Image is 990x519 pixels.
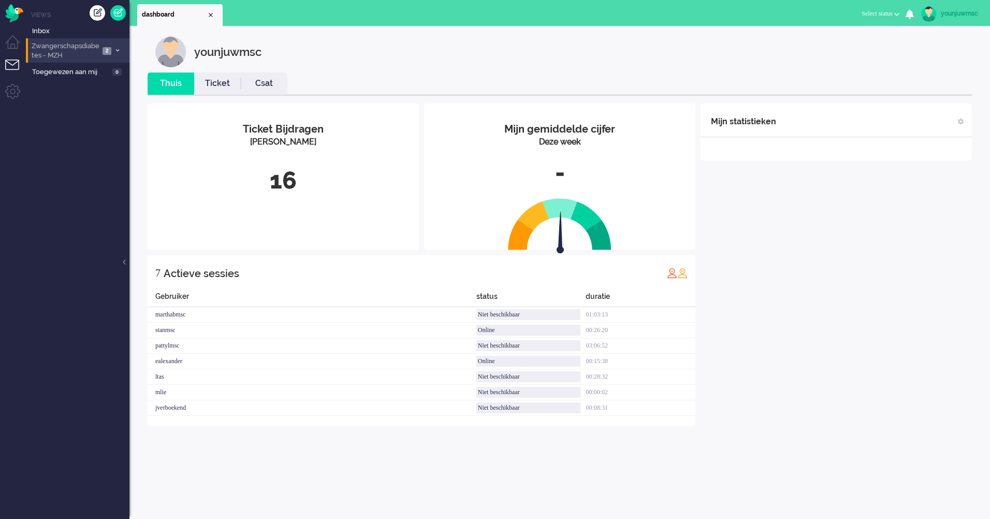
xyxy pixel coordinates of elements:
a: Csat [241,78,287,90]
img: semi_circle.svg [508,198,612,250]
div: Gebruiker [148,291,476,307]
span: Zwangerschapsdiabetes - MZH [30,41,99,61]
li: Tickets menu [5,60,28,83]
img: flow_omnibird.svg [5,4,23,22]
div: younjuwmsc [194,36,261,67]
div: jverboekend [148,400,476,416]
div: Online [476,356,581,367]
div: duratie [586,291,695,307]
img: profile_orange.svg [677,268,688,278]
li: Admin menu [5,84,28,107]
div: Deze week [432,136,688,148]
a: Ticket [194,78,241,90]
span: 0 [112,68,122,76]
img: customer.svg [155,36,186,67]
span: Inbox [32,26,129,36]
div: ltas [148,369,476,385]
div: 00:26:20 [586,323,695,338]
div: [PERSON_NAME] [155,136,411,148]
a: younjuwmsc [919,6,980,22]
li: Ticket [194,73,241,95]
a: Thuis [148,78,194,90]
div: 00:15:38 [586,354,695,369]
img: profile_red.svg [667,268,677,278]
div: pattylmsc [148,338,476,354]
div: 00:08:31 [586,400,695,416]
li: Csat [241,73,287,95]
li: Dashboard [137,4,223,26]
div: ealexander [148,354,476,369]
div: - [432,156,688,190]
li: Views [31,10,129,19]
li: Dashboard menu [5,35,28,59]
span: Select status [862,10,893,17]
span: 2 [103,47,111,55]
div: 16 [155,164,411,198]
button: Select status [855,6,906,21]
div: Close tab [207,11,215,19]
div: status [476,291,586,307]
div: Mijn statistieken [711,111,776,132]
div: Niet beschikbaar [476,309,581,320]
span: Toegewezen aan mij [32,67,109,77]
a: Quick Ticket [110,5,126,21]
div: Niet beschikbaar [476,387,581,398]
div: 03:06:52 [586,338,695,354]
li: Thuis [148,73,194,95]
div: Niet beschikbaar [476,340,581,351]
a: Omnidesk [5,7,23,15]
div: marthabmsc [148,307,476,323]
div: mlie [148,385,476,400]
a: Inbox [30,25,129,36]
div: younjuwmsc [941,8,980,19]
a: Toegewezen aan mij 0 [30,66,129,77]
div: 7 [155,263,161,283]
img: arrow.svg [538,211,583,256]
div: Creëer ticket [90,5,105,21]
div: 01:03:13 [586,307,695,323]
div: Niet beschikbaar [476,371,581,382]
img: avatar [921,6,937,22]
div: stanmsc [148,323,476,338]
span: dashboard [142,10,207,19]
li: Select status [855,3,906,26]
div: Niet beschikbaar [476,402,581,413]
div: Online [476,325,581,336]
div: Mijn gemiddelde cijfer [432,122,688,137]
div: Ticket Bijdragen [155,122,411,137]
div: 00:28:32 [586,369,695,385]
div: Actieve sessies [164,263,239,284]
div: 00:00:02 [586,385,695,400]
